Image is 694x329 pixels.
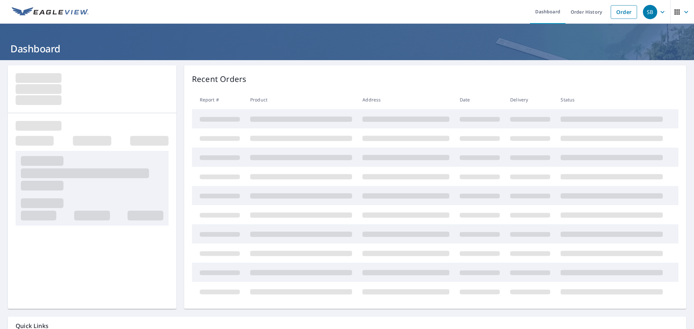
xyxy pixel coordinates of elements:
[555,90,668,109] th: Status
[192,73,247,85] p: Recent Orders
[455,90,505,109] th: Date
[192,90,245,109] th: Report #
[643,5,657,19] div: SB
[505,90,555,109] th: Delivery
[611,5,637,19] a: Order
[8,42,686,55] h1: Dashboard
[357,90,455,109] th: Address
[245,90,357,109] th: Product
[12,7,88,17] img: EV Logo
